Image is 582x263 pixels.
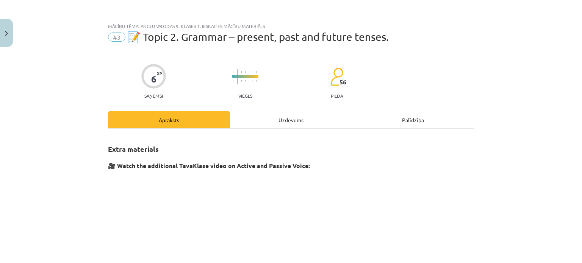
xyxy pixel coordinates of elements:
[230,111,352,128] div: Uzdevums
[241,71,242,73] img: icon-short-line-57e1e144782c952c97e751825c79c345078a6d821885a25fce030b3d8c18986b.svg
[256,80,257,82] img: icon-short-line-57e1e144782c952c97e751825c79c345078a6d821885a25fce030b3d8c18986b.svg
[5,31,8,36] img: icon-close-lesson-0947bae3869378f0d4975bcd49f059093ad1ed9edebbc8119c70593378902aed.svg
[252,80,253,82] img: icon-short-line-57e1e144782c952c97e751825c79c345078a6d821885a25fce030b3d8c18986b.svg
[108,162,310,170] strong: 🎥 Watch the additional TavaKlase video on Active and Passive Voice:
[237,69,238,84] img: icon-long-line-d9ea69661e0d244f92f715978eff75569469978d946b2353a9bb055b3ed8787d.svg
[238,93,252,98] p: Viegls
[252,71,253,73] img: icon-short-line-57e1e144782c952c97e751825c79c345078a6d821885a25fce030b3d8c18986b.svg
[331,93,343,98] p: pilda
[233,71,234,73] img: icon-short-line-57e1e144782c952c97e751825c79c345078a6d821885a25fce030b3d8c18986b.svg
[241,80,242,82] img: icon-short-line-57e1e144782c952c97e751825c79c345078a6d821885a25fce030b3d8c18986b.svg
[151,74,156,84] div: 6
[352,111,474,128] div: Palīdzība
[256,71,257,73] img: icon-short-line-57e1e144782c952c97e751825c79c345078a6d821885a25fce030b3d8c18986b.svg
[330,67,343,86] img: students-c634bb4e5e11cddfef0936a35e636f08e4e9abd3cc4e673bd6f9a4125e45ecb1.svg
[245,71,246,73] img: icon-short-line-57e1e144782c952c97e751825c79c345078a6d821885a25fce030b3d8c18986b.svg
[108,111,230,128] div: Apraksts
[141,93,166,98] p: Saņemsi
[108,33,125,42] span: #3
[127,31,389,43] span: 📝 Topic 2. Grammar – present, past and future tenses.
[108,23,474,29] div: Mācību tēma: Angļu valodas 9. klases 1. ieskaites mācību materiāls
[157,71,162,75] span: XP
[339,79,346,86] span: 56
[108,145,159,153] strong: Extra materials
[233,80,234,82] img: icon-short-line-57e1e144782c952c97e751825c79c345078a6d821885a25fce030b3d8c18986b.svg
[245,80,246,82] img: icon-short-line-57e1e144782c952c97e751825c79c345078a6d821885a25fce030b3d8c18986b.svg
